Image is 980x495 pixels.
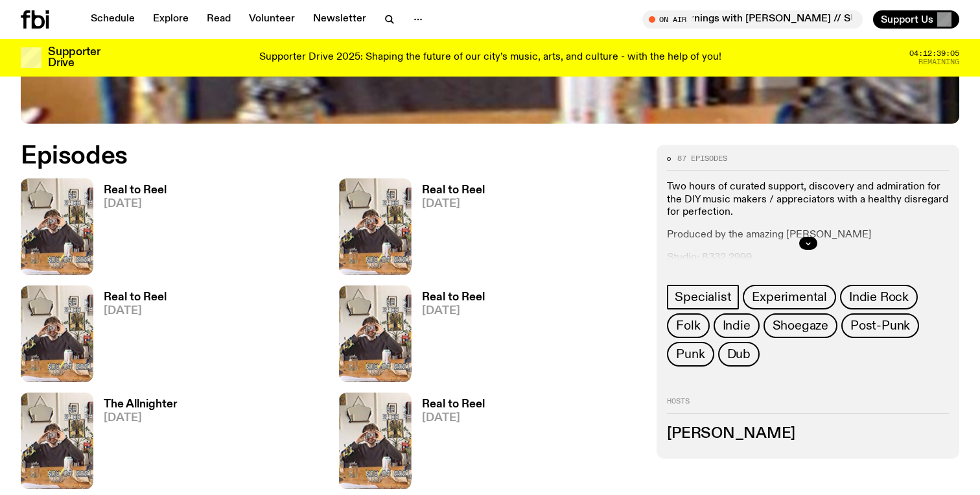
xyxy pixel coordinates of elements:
a: Volunteer [241,10,303,29]
a: Real to Reel[DATE] [412,185,485,275]
span: [DATE] [422,306,485,317]
span: Dub [727,347,751,361]
a: Real to Reel[DATE] [412,292,485,382]
span: Punk [676,347,705,361]
span: Remaining [918,58,959,66]
span: Specialist [675,290,731,304]
span: Folk [676,319,700,333]
a: Indie Rock [840,285,918,309]
span: Post-Punk [850,319,910,333]
a: Specialist [667,285,739,309]
span: Support Us [881,14,933,25]
h3: The Allnighter [104,399,178,410]
img: Jasper Craig Adams holds a vintage camera to his eye, obscuring his face. He is wearing a grey ju... [21,178,93,275]
span: [DATE] [104,306,167,317]
a: Indie [714,313,760,338]
a: Newsletter [305,10,374,29]
img: Jasper Craig Adams holds a vintage camera to his eye, obscuring his face. He is wearing a grey ju... [21,392,93,489]
a: Explore [145,10,196,29]
a: Real to Reel[DATE] [93,185,167,275]
span: [DATE] [104,199,167,210]
img: Jasper Craig Adams holds a vintage camera to his eye, obscuring his face. He is wearing a grey ju... [339,178,412,275]
a: Schedule [83,10,143,29]
a: Folk [667,313,709,338]
a: Experimental [743,285,836,309]
h3: Real to Reel [422,185,485,196]
h3: Real to Reel [104,185,167,196]
a: Shoegaze [764,313,837,338]
h3: Supporter Drive [48,47,100,69]
h3: Real to Reel [104,292,167,303]
span: Indie Rock [849,290,909,304]
span: Experimental [752,290,827,304]
span: [DATE] [422,199,485,210]
a: Real to Reel[DATE] [412,399,485,489]
a: The Allnighter[DATE] [93,399,178,489]
a: Real to Reel[DATE] [93,292,167,382]
span: [DATE] [422,413,485,424]
h2: Hosts [667,398,949,413]
img: Jasper Craig Adams holds a vintage camera to his eye, obscuring his face. He is wearing a grey ju... [21,285,93,382]
span: 87 episodes [677,155,727,162]
h2: Episodes [21,145,641,168]
a: Dub [718,342,760,367]
h3: Real to Reel [422,292,485,303]
a: Read [199,10,239,29]
img: Jasper Craig Adams holds a vintage camera to his eye, obscuring his face. He is wearing a grey ju... [339,392,412,489]
span: Indie [723,319,751,333]
span: 04:12:39:05 [909,50,959,57]
h3: Real to Reel [422,399,485,410]
a: Punk [667,342,714,367]
h3: [PERSON_NAME] [667,426,949,441]
button: Support Us [873,10,959,29]
p: Two hours of curated support, discovery and admiration for the DIY music makers / appreciators wi... [667,181,949,219]
button: On AirMornings with [PERSON_NAME] // SUPPORTER DRIVE [642,10,863,29]
span: Shoegaze [773,319,828,333]
a: Post-Punk [841,313,919,338]
p: Supporter Drive 2025: Shaping the future of our city’s music, arts, and culture - with the help o... [259,52,721,64]
img: Jasper Craig Adams holds a vintage camera to his eye, obscuring his face. He is wearing a grey ju... [339,285,412,382]
span: [DATE] [104,413,178,424]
